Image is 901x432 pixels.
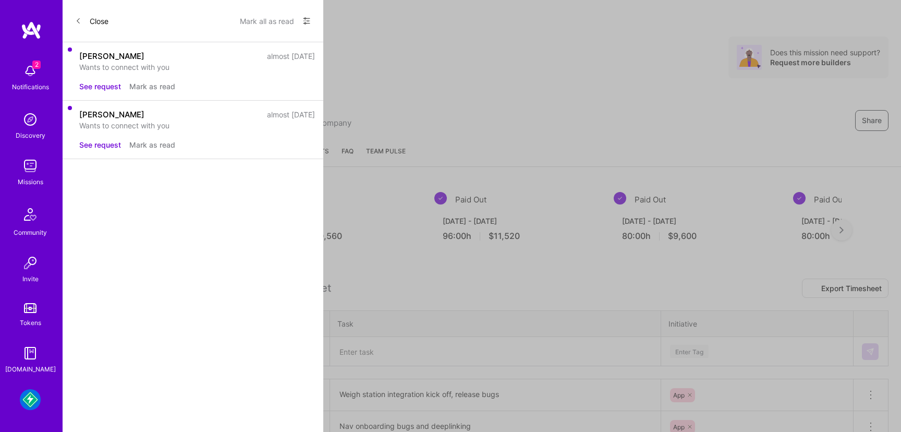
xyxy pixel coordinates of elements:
[75,13,108,29] button: Close
[240,13,294,29] button: Mark all as read
[129,81,175,92] button: Mark as read
[129,139,175,150] button: Mark as read
[79,109,144,120] div: [PERSON_NAME]
[267,109,315,120] div: almost [DATE]
[20,109,41,130] img: discovery
[18,176,43,187] div: Missions
[79,120,315,131] div: Wants to connect with you
[20,155,41,176] img: teamwork
[18,202,43,227] img: Community
[20,253,41,273] img: Invite
[22,273,39,284] div: Invite
[14,227,47,238] div: Community
[17,389,43,410] a: Mudflap: Fintech for Trucking
[24,303,36,313] img: tokens
[12,81,49,92] div: Notifications
[20,317,41,328] div: Tokens
[32,61,41,69] span: 2
[79,139,121,150] button: See request
[21,21,42,40] img: logo
[20,61,41,81] img: bell
[20,343,41,364] img: guide book
[16,130,45,141] div: Discovery
[267,51,315,62] div: almost [DATE]
[5,364,56,375] div: [DOMAIN_NAME]
[20,389,41,410] img: Mudflap: Fintech for Trucking
[79,81,121,92] button: See request
[79,51,144,62] div: [PERSON_NAME]
[79,62,315,73] div: Wants to connect with you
